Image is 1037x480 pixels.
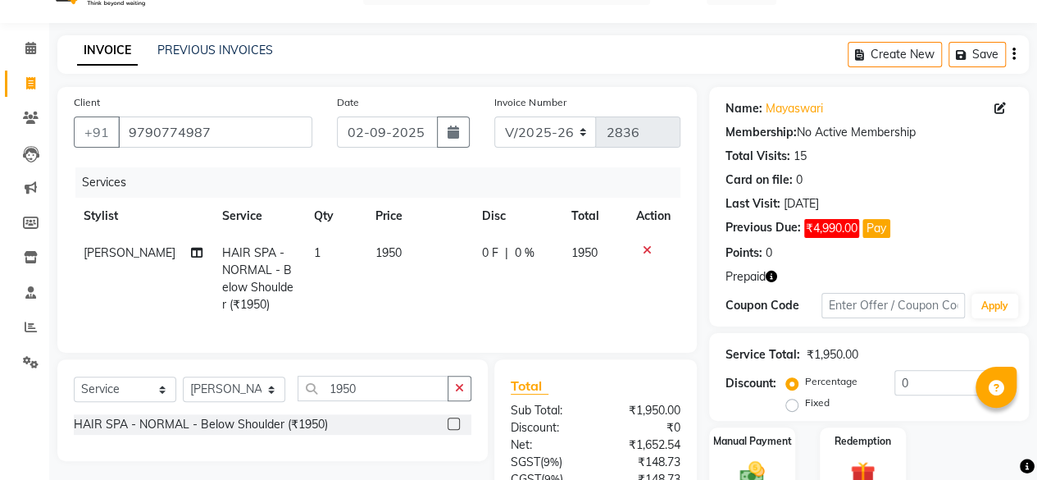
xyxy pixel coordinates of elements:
[595,454,693,471] div: ₹148.73
[366,198,472,235] th: Price
[794,148,807,165] div: 15
[784,195,819,213] div: [DATE]
[498,454,596,471] div: ( )
[948,42,1006,67] button: Save
[796,171,803,189] div: 0
[725,346,800,363] div: Service Total:
[84,245,175,260] span: [PERSON_NAME]
[482,245,498,262] span: 0 F
[725,297,821,314] div: Coupon Code
[74,198,212,235] th: Stylist
[494,95,566,110] label: Invoice Number
[74,416,328,433] div: HAIR SPA - NORMAL - Below Shoulder (₹1950)
[375,245,402,260] span: 1950
[498,402,596,419] div: Sub Total:
[821,293,965,318] input: Enter Offer / Coupon Code
[74,117,120,148] button: +91
[725,124,1012,141] div: No Active Membership
[725,124,797,141] div: Membership:
[807,346,858,363] div: ₹1,950.00
[314,245,321,260] span: 1
[337,95,359,110] label: Date
[74,95,100,110] label: Client
[571,245,597,260] span: 1950
[595,419,693,437] div: ₹0
[626,198,680,235] th: Action
[804,219,859,238] span: ₹4,990.00
[511,377,548,395] span: Total
[498,419,596,437] div: Discount:
[298,376,448,401] input: Search or Scan
[971,294,1018,318] button: Apply
[725,245,762,262] div: Points:
[766,245,772,262] div: 0
[511,455,540,469] span: SGST
[498,437,596,454] div: Net:
[725,100,762,117] div: Name:
[75,167,693,198] div: Services
[805,395,830,410] label: Fixed
[515,245,534,262] span: 0 %
[561,198,626,235] th: Total
[713,434,792,449] label: Manual Payment
[595,402,693,419] div: ₹1,950.00
[725,195,780,213] div: Last Visit:
[725,171,793,189] div: Card on file:
[725,148,790,165] div: Total Visits:
[766,100,823,117] a: Mayaswari
[725,219,801,238] div: Previous Due:
[118,117,312,148] input: Search by Name/Mobile/Email/Code
[544,455,559,469] span: 9%
[222,245,293,312] span: HAIR SPA - NORMAL - Below Shoulder (₹1950)
[304,198,366,235] th: Qty
[862,219,890,238] button: Pay
[725,375,776,392] div: Discount:
[505,245,508,262] span: |
[157,43,273,57] a: PREVIOUS INVOICES
[848,42,942,67] button: Create New
[835,434,891,449] label: Redemption
[595,437,693,454] div: ₹1,652.54
[725,268,766,286] span: Prepaid
[805,374,857,389] label: Percentage
[212,198,304,235] th: Service
[472,198,561,235] th: Disc
[77,36,138,66] a: INVOICE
